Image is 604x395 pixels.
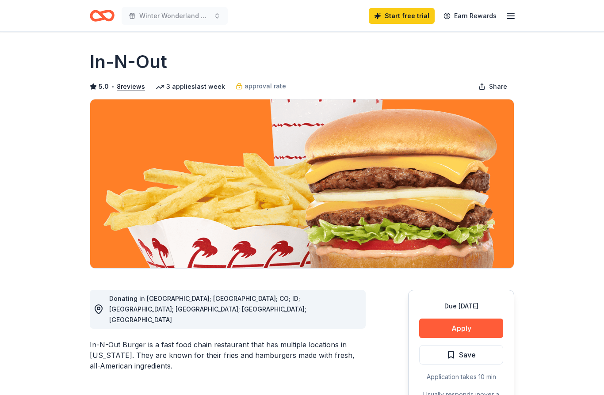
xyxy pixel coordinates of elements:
span: 5.0 [99,81,109,92]
span: approval rate [245,81,286,91]
h1: In-N-Out [90,49,167,74]
span: • [111,83,115,90]
button: Apply [419,319,503,338]
a: approval rate [236,81,286,91]
div: 3 applies last week [156,81,225,92]
a: Earn Rewards [438,8,502,24]
span: Save [459,349,476,361]
span: Winter Wonderland 2025 [139,11,210,21]
button: Winter Wonderland 2025 [122,7,228,25]
div: Due [DATE] [419,301,503,311]
div: In-N-Out Burger is a fast food chain restaurant that has multiple locations in [US_STATE]. They a... [90,339,366,371]
img: Image for In-N-Out [90,99,514,268]
a: Start free trial [369,8,435,24]
button: Save [419,345,503,365]
a: Home [90,5,115,26]
div: Application takes 10 min [419,372,503,382]
button: 8reviews [117,81,145,92]
span: Donating in [GEOGRAPHIC_DATA]; [GEOGRAPHIC_DATA]; CO; ID; [GEOGRAPHIC_DATA]; [GEOGRAPHIC_DATA]; [... [109,295,306,323]
span: Share [489,81,507,92]
button: Share [471,78,514,95]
